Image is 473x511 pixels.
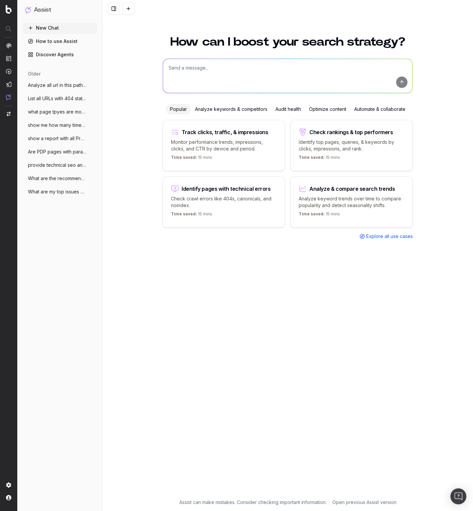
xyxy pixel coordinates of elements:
[23,186,97,197] button: What are my top issues concerning: crawl
[171,155,197,160] span: Time saved:
[28,162,86,168] span: provide technical seo analysis for these
[28,148,86,155] span: Are PDP pages with parameters ending up
[25,7,31,13] img: Assist
[6,69,11,74] img: Activation
[450,488,466,504] div: Open Intercom Messenger
[360,233,413,240] a: Explore all use cases
[23,36,97,47] a: How to use Assist
[23,80,97,91] button: Analyze all url in this path [URL]
[171,155,212,163] p: 15 mins
[23,133,97,144] button: show a report with all Product Detail pa
[179,499,327,506] p: Assist can make mistakes. Consider checking important information.
[23,23,97,33] button: New Chat
[28,135,86,142] span: show a report with all Product Detail pa
[6,82,11,87] img: Studio
[6,94,11,100] img: Assist
[28,95,86,102] span: List all URLs with 404 status code from
[163,36,413,48] h1: How can I boost your search strategy?
[305,104,350,115] div: Optimize content
[171,195,277,209] p: Check crawl errors like 404s, canonicals, and noindex.
[299,155,340,163] p: 15 mins
[28,122,86,128] span: show me how many times and what type of
[23,173,97,184] button: What are the recommendations from Action
[28,71,41,77] span: older
[28,175,86,182] span: What are the recommendations from Action
[23,160,97,170] button: provide technical seo analysis for these
[271,104,305,115] div: Audit health
[182,129,268,135] div: Track clicks, traffic, & impressions
[28,188,86,195] span: What are my top issues concerning: crawl
[191,104,271,115] div: Analyze keywords & competitors
[23,146,97,157] button: Are PDP pages with parameters ending up
[366,233,413,240] span: Explore all use cases
[6,5,12,14] img: Botify logo
[309,129,393,135] div: Check rankings & top performers
[350,104,409,115] div: Automate & collaborate
[166,104,191,115] div: Popular
[299,211,325,216] span: Time saved:
[25,5,94,15] button: Assist
[182,186,271,191] div: Identify pages with technical errors
[34,5,51,15] h1: Assist
[23,93,97,104] button: List all URLs with 404 status code from
[171,139,277,152] p: Monitor performance trends, impressions, clicks, and CTR by device and period.
[7,112,11,116] img: Switch project
[23,49,97,60] a: Discover Agents
[23,120,97,130] button: show me how many times and what type of
[309,186,395,191] div: Analyze & compare search trends
[6,56,11,61] img: Intelligence
[171,211,197,216] span: Time saved:
[6,43,11,48] img: Analytics
[28,109,86,115] span: what page tpyes are most visited by AI b
[332,499,396,506] a: Open previous Assist version
[299,155,325,160] span: Time saved:
[28,82,86,89] span: Analyze all url in this path [URL]
[299,195,404,209] p: Analyze keyword trends over time to compare popularity and detect seasonality shifts.
[23,107,97,117] button: what page tpyes are most visited by AI b
[6,482,11,488] img: Setting
[299,211,340,219] p: 15 mins
[6,495,11,500] img: My account
[171,211,212,219] p: 15 mins
[299,139,404,152] p: Identify top pages, queries, & keywords by clicks, impressions, and rank.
